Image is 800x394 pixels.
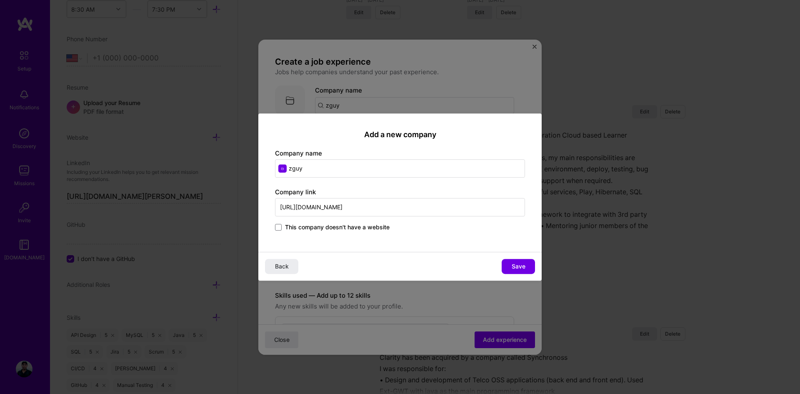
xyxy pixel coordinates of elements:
[275,198,525,216] input: Enter link
[502,259,535,274] button: Save
[275,149,322,157] label: Company name
[275,188,316,196] label: Company link
[265,259,298,274] button: Back
[275,159,525,178] input: Enter name
[285,223,390,231] span: This company doesn't have a website
[275,130,525,139] h2: Add a new company
[512,262,525,271] span: Save
[275,262,289,271] span: Back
